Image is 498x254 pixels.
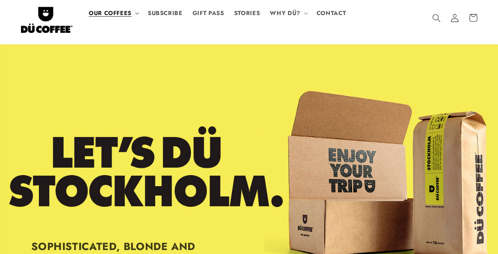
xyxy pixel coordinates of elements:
[193,10,224,17] span: GIFT PASS
[311,4,351,22] a: CONTACT
[265,4,311,22] summary: WHY DÜ?
[148,10,183,17] span: SUBSCRIBE
[84,4,143,22] summary: OUR COFFEES
[143,4,187,22] a: SUBSCRIBE
[427,9,446,27] summary: Search
[229,4,265,22] a: STORIES
[270,10,300,17] span: WHY DÜ?
[89,10,132,17] span: OUR COFFEES
[234,10,260,17] span: STORIES
[21,3,73,33] img: Let's Dü Coffee together! Coffee beans roasted in the style of world cities, coffee subscriptions...
[317,10,346,17] span: CONTACT
[187,4,229,22] a: GIFT PASS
